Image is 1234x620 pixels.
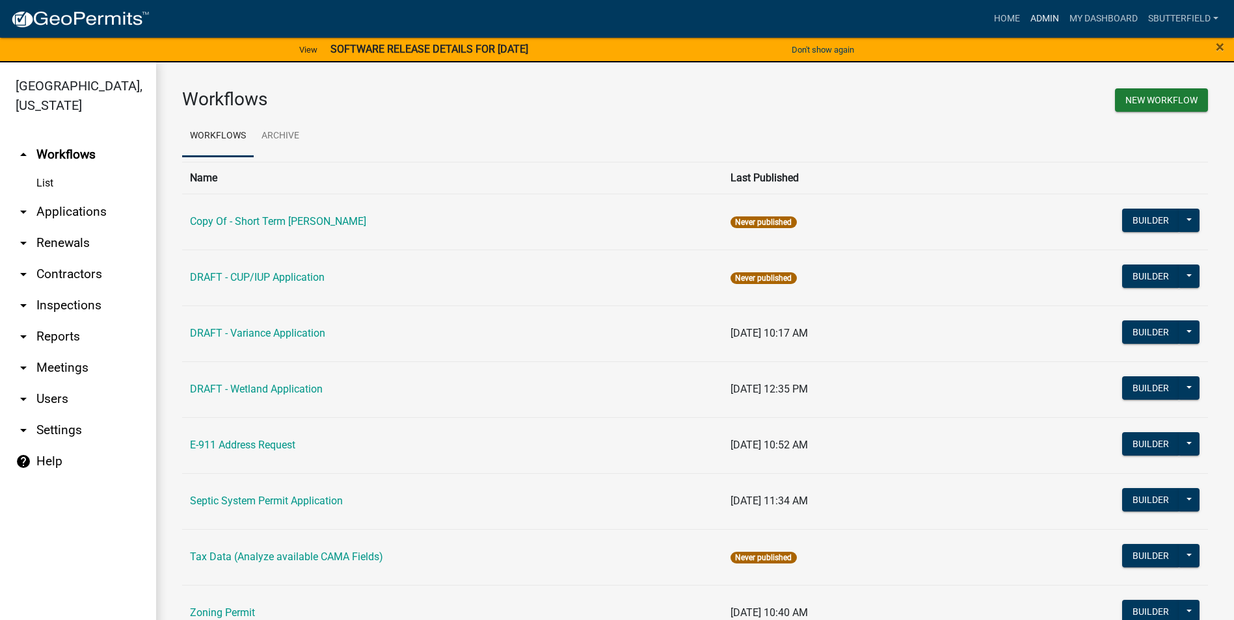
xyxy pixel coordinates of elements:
[190,215,366,227] a: Copy Of - Short Term [PERSON_NAME]
[182,88,686,110] h3: Workflows
[330,43,528,55] strong: SOFTWARE RELEASE DETAILS FOR [DATE]
[1216,39,1224,55] button: Close
[254,116,307,157] a: Archive
[731,439,808,451] span: [DATE] 10:52 AM
[731,552,796,563] span: Never published
[1122,209,1179,232] button: Builder
[190,550,383,563] a: Tax Data (Analyze available CAMA Fields)
[190,495,343,507] a: Septic System Permit Application
[1143,6,1224,31] a: Sbutterfield
[182,162,723,194] th: Name
[731,327,808,339] span: [DATE] 10:17 AM
[16,454,31,469] i: help
[723,162,963,194] th: Last Published
[16,391,31,407] i: arrow_drop_down
[731,216,796,228] span: Never published
[190,439,295,451] a: E-911 Address Request
[182,116,254,157] a: Workflows
[1122,376,1179,400] button: Builder
[731,383,808,395] span: [DATE] 12:35 PM
[190,383,323,395] a: DRAFT - Wetland Application
[16,204,31,220] i: arrow_drop_down
[190,271,325,283] a: DRAFT - CUP/IUP Application
[16,266,31,282] i: arrow_drop_down
[1122,265,1179,288] button: Builder
[731,606,808,619] span: [DATE] 10:40 AM
[1216,38,1224,56] span: ×
[16,235,31,251] i: arrow_drop_down
[16,360,31,376] i: arrow_drop_down
[294,39,323,60] a: View
[16,147,31,162] i: arrow_drop_up
[989,6,1025,31] a: Home
[731,272,796,284] span: Never published
[1122,320,1179,344] button: Builder
[16,329,31,344] i: arrow_drop_down
[731,495,808,507] span: [DATE] 11:34 AM
[1122,432,1179,456] button: Builder
[16,422,31,438] i: arrow_drop_down
[190,327,325,339] a: DRAFT - Variance Application
[190,606,255,619] a: Zoning Permit
[1064,6,1143,31] a: My Dashboard
[1122,488,1179,511] button: Builder
[1115,88,1208,112] button: New Workflow
[786,39,859,60] button: Don't show again
[16,298,31,313] i: arrow_drop_down
[1025,6,1064,31] a: Admin
[1122,544,1179,567] button: Builder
